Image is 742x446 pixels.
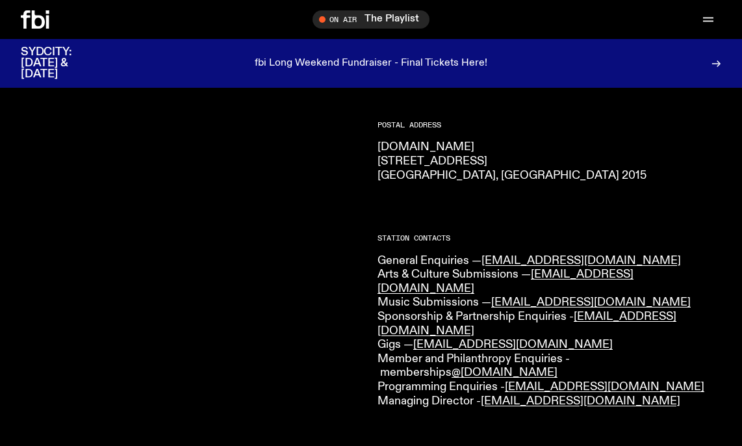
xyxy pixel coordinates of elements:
h2: Station Contacts [377,235,721,242]
h3: SYDCITY: [DATE] & [DATE] [21,47,104,80]
h2: Postal Address [377,122,721,129]
a: @[DOMAIN_NAME] [452,367,557,378]
button: On AirThe Playlist [313,10,429,29]
a: [EMAIL_ADDRESS][DOMAIN_NAME] [505,381,704,393]
a: [EMAIL_ADDRESS][DOMAIN_NAME] [377,311,676,337]
a: [EMAIL_ADDRESS][DOMAIN_NAME] [491,296,691,308]
p: [DOMAIN_NAME] [STREET_ADDRESS] [GEOGRAPHIC_DATA], [GEOGRAPHIC_DATA] 2015 [377,140,721,183]
p: General Enquiries — Arts & Culture Submissions — Music Submissions — Sponsorship & Partnership En... [377,254,721,409]
a: [EMAIL_ADDRESS][DOMAIN_NAME] [481,255,681,267]
a: [EMAIL_ADDRESS][DOMAIN_NAME] [481,395,680,407]
a: [EMAIL_ADDRESS][DOMAIN_NAME] [413,339,613,350]
a: [EMAIL_ADDRESS][DOMAIN_NAME] [377,269,633,295]
p: fbi Long Weekend Fundraiser - Final Tickets Here! [255,58,487,70]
